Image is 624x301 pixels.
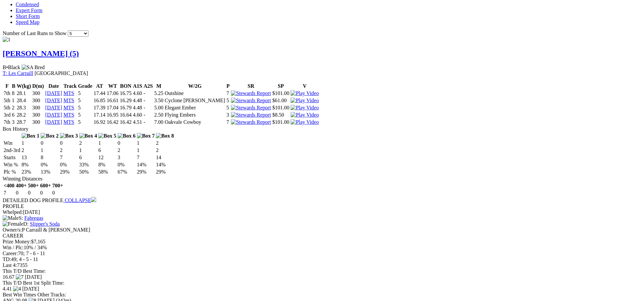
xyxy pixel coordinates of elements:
[3,209,621,215] div: [DATE]
[21,140,40,146] td: 1
[117,169,136,175] td: 67%
[154,104,164,111] td: 5.00
[21,169,40,175] td: 23%
[231,98,271,103] img: Stewards Report
[78,104,93,111] td: 5
[21,161,40,168] td: 8%
[137,161,155,168] td: 14%
[22,133,40,139] img: Box 1
[98,140,117,146] td: 1
[3,30,66,36] span: Number of Last Runs to Show
[290,83,319,89] th: V
[156,133,174,139] img: Box 8
[133,119,142,125] td: 4.51
[137,154,155,161] td: 7
[60,147,78,154] td: 2
[16,90,31,97] td: 28.1
[3,104,11,111] td: 5th
[120,97,132,104] td: 16.29
[40,169,59,175] td: 13%
[291,90,319,96] a: View replay
[60,169,78,175] td: 29%
[3,190,15,196] td: 7
[79,161,98,168] td: 33%
[3,268,46,274] span: This T/D Best Time:
[79,154,98,161] td: 6
[3,227,621,233] div: P Carraill & [PERSON_NAME]
[272,119,290,125] td: $101.00
[3,227,22,233] span: Owner/s:
[164,119,225,125] td: Oakvale Cowboy
[78,90,93,97] td: 5
[11,119,16,125] td: 3
[106,104,119,111] td: 17.04
[93,104,106,111] td: 17.39
[3,90,11,97] td: 7th
[3,147,21,154] td: 2nd-3rd
[154,112,164,118] td: 2.50
[32,83,45,89] th: D(m)
[226,119,230,125] td: 7
[120,90,132,97] td: 16.75
[64,112,74,118] a: MTS
[106,90,119,97] td: 17.06
[15,190,27,196] td: 0
[98,169,117,175] td: 58%
[154,97,164,104] td: 3.50
[11,97,16,104] td: 1
[60,161,78,168] td: 0%
[272,112,290,118] td: $8.50
[3,126,621,132] div: Box History
[291,105,319,110] a: View replay
[117,154,136,161] td: 3
[16,97,31,104] td: 28.4
[143,97,153,104] td: -
[79,169,98,175] td: 50%
[3,221,23,227] img: Female
[40,147,59,154] td: 1
[3,262,621,268] div: 7355
[231,112,271,118] img: Stewards Report
[117,147,136,154] td: 2
[3,112,11,118] td: 3rd
[3,209,23,215] span: Whelped:
[3,169,21,175] td: Plc %
[64,119,74,125] a: MTS
[272,97,290,104] td: $61.00
[16,104,31,111] td: 28.3
[164,90,225,97] td: Outshine
[291,98,319,103] a: View replay
[45,112,62,118] a: [DATE]
[164,112,225,118] td: Flying Embers
[3,251,18,256] span: Career:
[11,90,16,97] td: 8
[32,119,45,125] td: 300
[3,233,621,239] div: CAREER
[226,112,230,118] td: 3
[272,90,290,97] td: $101.00
[34,70,88,76] span: [GEOGRAPHIC_DATA]
[16,274,24,280] img: 7
[3,182,15,189] th: <400
[93,83,106,89] th: AT
[3,239,621,245] div: $7,165
[91,197,96,202] img: chevron-down.svg
[3,65,20,70] span: B Black
[45,98,62,103] a: [DATE]
[52,190,64,196] td: 0
[32,104,45,111] td: 300
[11,104,16,111] td: 2
[133,83,142,89] th: A1S
[78,83,93,89] th: Grade
[16,13,40,19] a: Short Form
[98,161,117,168] td: 8%
[3,97,11,104] td: 5th
[133,97,142,104] td: 4.48
[16,8,42,13] a: Expert Form
[164,104,225,111] td: Elegant Ember
[3,37,10,43] img: 1
[133,104,142,111] td: 4.48
[117,140,136,146] td: 0
[117,161,136,168] td: 0%
[156,140,174,146] td: 2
